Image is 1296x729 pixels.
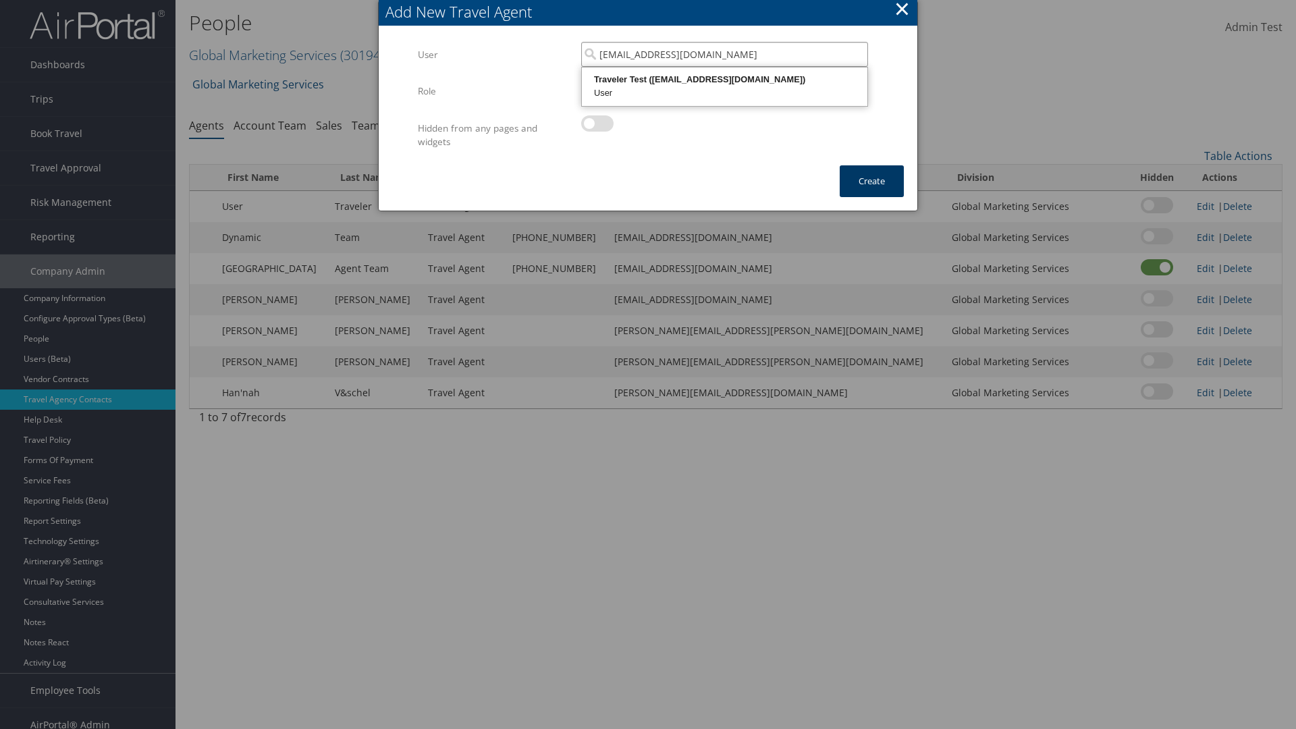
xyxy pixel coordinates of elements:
[840,165,904,197] button: Create
[584,86,865,100] div: User
[418,78,571,104] label: Role
[418,42,571,67] label: User
[581,42,868,67] input: Search Users
[418,115,571,155] label: Hidden from any pages and widgets
[584,73,865,86] div: Traveler Test ([EMAIL_ADDRESS][DOMAIN_NAME])
[385,1,917,22] div: Add New Travel Agent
